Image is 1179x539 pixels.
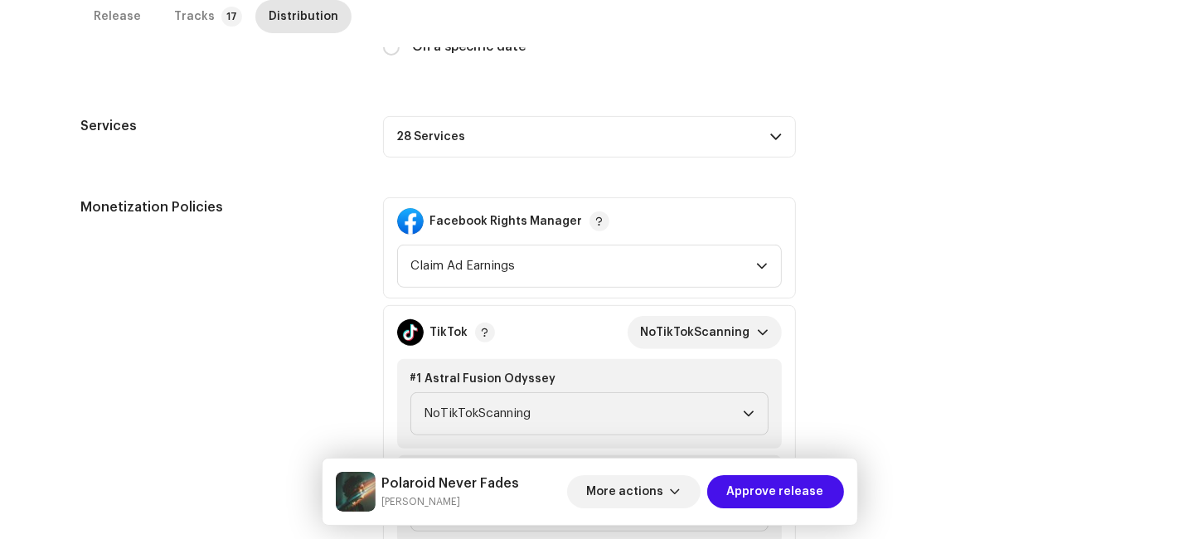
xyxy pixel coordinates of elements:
[430,215,583,228] strong: Facebook Rights Manager
[382,473,520,493] h5: Polaroid Never Fades
[413,38,526,56] label: On a specific date
[757,316,769,349] div: dropdown trigger
[727,475,824,508] span: Approve release
[707,475,844,508] button: Approve release
[430,326,468,339] strong: TikTok
[410,372,769,386] div: #1 Astral Fusion Odyssey
[383,116,796,158] p-accordion-header: 28 Services
[80,197,357,217] h5: Monetization Policies
[641,316,757,349] span: NoTikTokScanning
[411,245,756,287] span: Claim Ad Earnings
[587,475,664,508] span: More actions
[567,475,701,508] button: More actions
[743,393,754,435] div: dropdown trigger
[382,493,520,510] small: Polaroid Never Fades
[336,472,376,512] img: 02d70f11-ca91-4724-a65c-6eff1c309d04
[425,393,743,435] span: NoTikTokScanning
[756,245,768,287] div: dropdown trigger
[80,116,357,136] h5: Services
